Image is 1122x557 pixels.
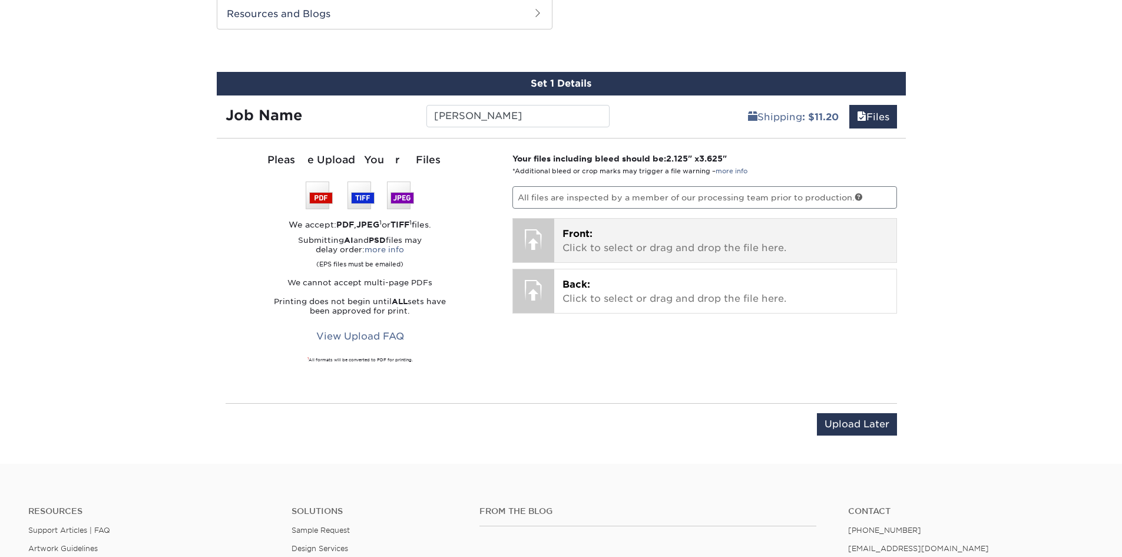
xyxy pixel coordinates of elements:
p: Submitting and files may delay order: [226,236,495,269]
p: We cannot accept multi-page PDFs [226,278,495,288]
strong: Your files including bleed should be: " x " [512,154,727,163]
small: (EPS files must be emailed) [316,255,403,269]
div: Please Upload Your Files [226,153,495,168]
strong: PSD [369,236,386,245]
sup: 1 [379,219,382,226]
a: Design Services [292,544,348,553]
div: We accept: , or files. [226,219,495,230]
sup: 1 [307,357,309,360]
span: shipping [748,111,757,123]
strong: TIFF [390,220,409,229]
strong: PDF [336,220,354,229]
sup: 1 [409,219,412,226]
div: Set 1 Details [217,72,906,95]
h4: Solutions [292,506,462,516]
span: 2.125 [666,154,688,163]
strong: Job Name [226,107,302,124]
a: more info [716,167,747,175]
p: All files are inspected by a member of our processing team prior to production. [512,186,897,209]
div: All formats will be converted to PDF for printing. [226,357,495,363]
a: Support Articles | FAQ [28,526,110,535]
a: View Upload FAQ [309,325,412,348]
strong: AI [344,236,353,245]
a: Artwork Guidelines [28,544,98,553]
small: *Additional bleed or crop marks may trigger a file warning – [512,167,747,175]
a: Sample Request [292,526,350,535]
a: [EMAIL_ADDRESS][DOMAIN_NAME] [848,544,989,553]
strong: JPEG [356,220,379,229]
a: more info [365,245,404,254]
span: files [857,111,866,123]
a: [PHONE_NUMBER] [848,526,921,535]
a: Contact [848,506,1094,516]
span: Front: [562,228,593,239]
img: We accept: PSD, TIFF, or JPEG (JPG) [306,182,414,209]
span: 3.625 [699,154,723,163]
b: : $11.20 [802,111,839,123]
h4: Resources [28,506,274,516]
a: Shipping: $11.20 [740,105,846,128]
input: Enter a job name [426,105,610,127]
a: Files [849,105,897,128]
strong: ALL [392,297,408,306]
p: Click to select or drag and drop the file here. [562,227,888,255]
input: Upload Later [817,413,897,436]
h4: From the Blog [479,506,816,516]
p: Printing does not begin until sets have been approved for print. [226,297,495,316]
span: Back: [562,279,590,290]
p: Click to select or drag and drop the file here. [562,278,888,306]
